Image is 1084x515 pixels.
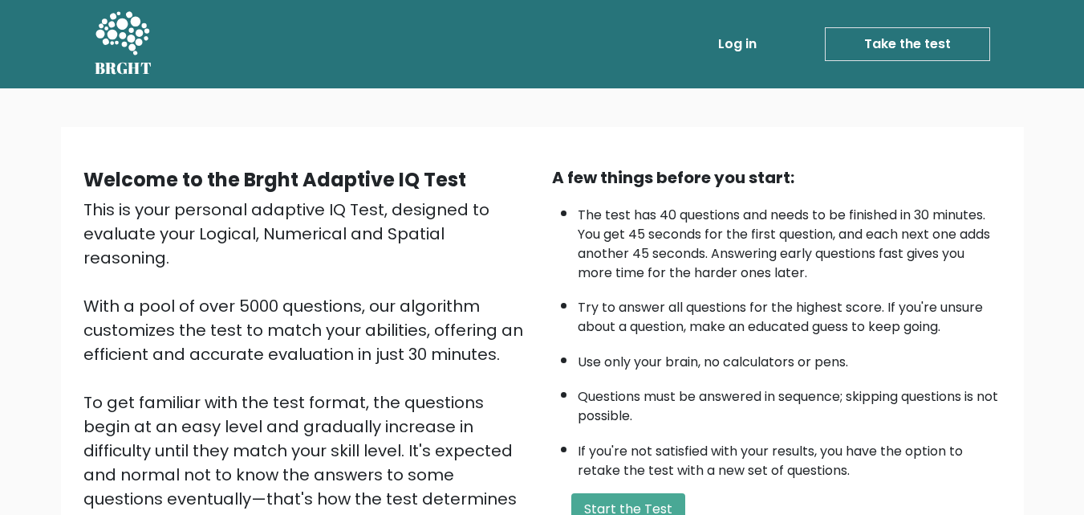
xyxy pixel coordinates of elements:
h5: BRGHT [95,59,152,78]
li: Use only your brain, no calculators or pens. [578,345,1001,372]
li: The test has 40 questions and needs to be finished in 30 minutes. You get 45 seconds for the firs... [578,198,1001,283]
a: Log in [712,28,763,60]
li: Try to answer all questions for the highest score. If you're unsure about a question, make an edu... [578,290,1001,337]
li: Questions must be answered in sequence; skipping questions is not possible. [578,379,1001,426]
li: If you're not satisfied with your results, you have the option to retake the test with a new set ... [578,434,1001,480]
b: Welcome to the Brght Adaptive IQ Test [83,166,466,193]
a: BRGHT [95,6,152,82]
a: Take the test [825,27,990,61]
div: A few things before you start: [552,166,1001,190]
